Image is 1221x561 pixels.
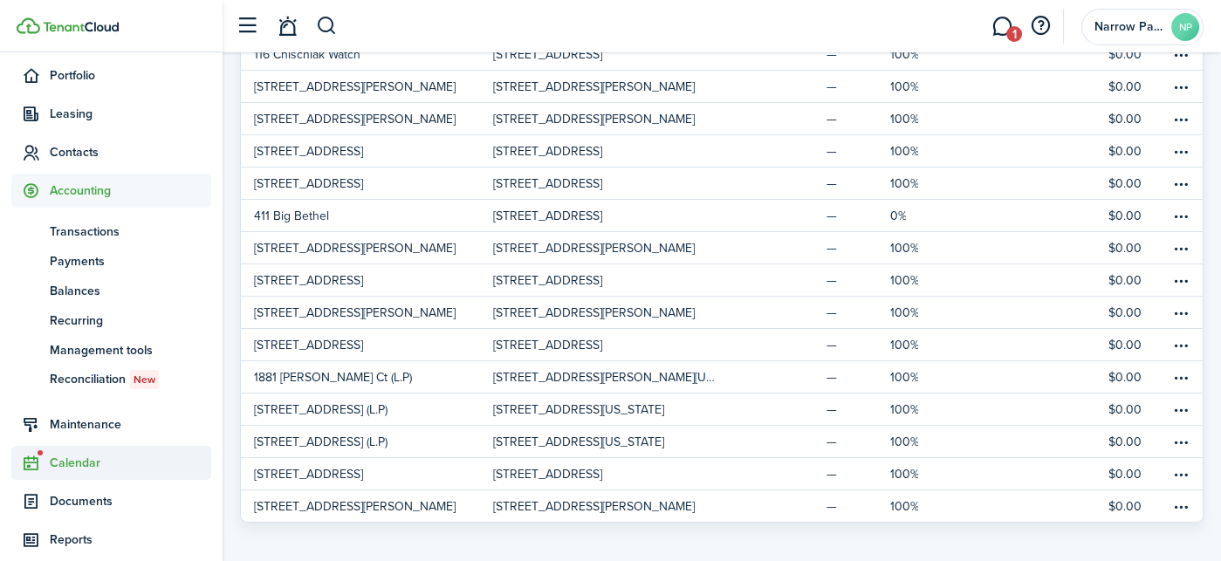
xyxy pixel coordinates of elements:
span: 1 [1006,26,1022,42]
a: — [827,200,889,231]
p: 100% [889,239,918,257]
p: [STREET_ADDRESS][PERSON_NAME][US_STATE] [493,368,719,387]
span: Transactions [50,222,211,241]
p: [STREET_ADDRESS][US_STATE] [493,433,664,451]
p: [STREET_ADDRESS] [254,271,363,290]
a: [STREET_ADDRESS] [241,329,493,360]
span: Contacts [50,143,211,161]
p: [STREET_ADDRESS][PERSON_NAME] [493,78,695,96]
a: Open menu [1168,393,1203,425]
a: 100% [889,103,978,134]
a: [STREET_ADDRESS][PERSON_NAME] [241,490,493,522]
avatar-text: NP [1171,13,1199,41]
a: 100% [889,393,978,425]
a: [STREET_ADDRESS][PERSON_NAME] [493,103,745,134]
span: Accounting [50,181,211,200]
p: [STREET_ADDRESS] (L.P) [254,433,388,451]
span: Narrow Path Real Estate Solutions [1094,21,1164,33]
p: 100% [889,271,918,290]
p: [STREET_ADDRESS] [254,142,363,161]
span: Documents [50,492,211,510]
p: 116 Chischiak Watch [254,45,360,64]
button: Open menu [1168,461,1194,487]
a: Payments [11,246,211,276]
a: Open menu [1168,71,1203,102]
button: Search [316,11,338,41]
button: Open sidebar [230,10,264,43]
a: Open menu [1168,490,1203,522]
a: [STREET_ADDRESS][US_STATE] [493,426,745,457]
p: 100% [889,433,918,451]
p: [STREET_ADDRESS][PERSON_NAME] [254,110,456,128]
a: 1881 [PERSON_NAME] Ct (L.P) [241,361,493,393]
p: 100% [889,497,918,516]
a: [STREET_ADDRESS] [241,458,493,489]
p: 100% [889,174,918,193]
a: — [827,38,889,70]
a: $0.00 [978,458,1168,489]
a: $0.00 [978,71,1168,102]
a: [STREET_ADDRESS][PERSON_NAME][US_STATE] [493,361,745,393]
a: 100% [889,329,978,360]
span: Portfolio [50,66,211,85]
p: 0% [889,207,906,225]
p: 100% [889,304,918,322]
a: Open menu [1168,135,1203,167]
a: [STREET_ADDRESS] [493,264,745,296]
a: $0.00 [978,426,1168,457]
a: $0.00 [978,200,1168,231]
a: Open menu [1168,297,1203,328]
p: [STREET_ADDRESS] [254,336,363,354]
span: Balances [50,282,211,300]
a: — [827,168,889,199]
a: 100% [889,71,978,102]
img: TenantCloud [43,22,119,32]
button: Open menu [1168,170,1194,196]
p: [STREET_ADDRESS][PERSON_NAME] [254,497,456,516]
a: Open menu [1168,264,1203,296]
img: TenantCloud [17,17,40,34]
p: 100% [889,110,918,128]
a: [STREET_ADDRESS][PERSON_NAME] [241,71,493,102]
a: [STREET_ADDRESS] [493,200,745,231]
a: [STREET_ADDRESS] [493,329,745,360]
button: Open menu [1168,138,1194,164]
a: [STREET_ADDRESS] [241,168,493,199]
a: — [827,264,889,296]
p: 100% [889,142,918,161]
a: [STREET_ADDRESS][PERSON_NAME] [493,71,745,102]
a: Open menu [1168,200,1203,231]
a: [STREET_ADDRESS][PERSON_NAME] [241,232,493,263]
a: [STREET_ADDRESS][PERSON_NAME] [493,232,745,263]
p: [STREET_ADDRESS][US_STATE] [493,400,664,419]
a: $0.00 [978,168,1168,199]
p: [STREET_ADDRESS][PERSON_NAME] [493,110,695,128]
a: 100% [889,361,978,393]
a: 100% [889,297,978,328]
button: Open menu [1168,493,1194,519]
span: Reports [50,530,211,549]
span: Payments [50,252,211,270]
span: Management tools [50,341,211,359]
a: Open menu [1168,361,1203,393]
a: — [827,71,889,102]
button: Open menu [1168,428,1194,455]
button: Open menu [1168,299,1194,325]
a: $0.00 [978,297,1168,328]
a: Open menu [1168,38,1203,70]
p: [STREET_ADDRESS] [493,271,602,290]
a: 100% [889,232,978,263]
p: [STREET_ADDRESS][PERSON_NAME] [493,497,695,516]
a: Transactions [11,216,211,246]
a: — [827,393,889,425]
button: Open menu [1168,267,1194,293]
span: Maintenance [50,415,211,434]
span: Recurring [50,311,211,330]
a: — [827,135,889,167]
a: 100% [889,264,978,296]
p: [STREET_ADDRESS][PERSON_NAME] [493,239,695,257]
a: [STREET_ADDRESS][PERSON_NAME] [241,103,493,134]
p: [STREET_ADDRESS] [254,174,363,193]
p: 100% [889,400,918,419]
p: [STREET_ADDRESS] [493,45,602,64]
